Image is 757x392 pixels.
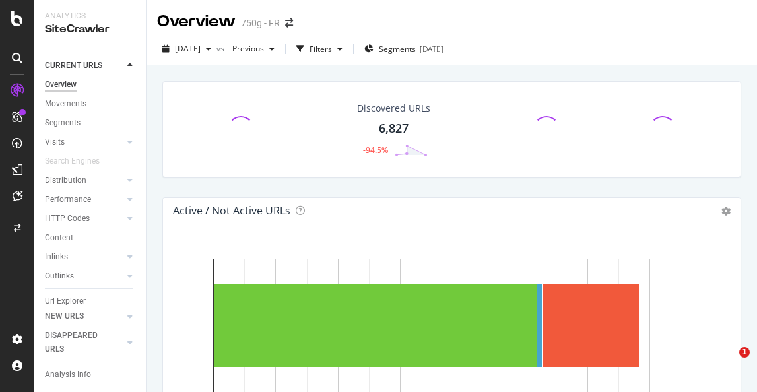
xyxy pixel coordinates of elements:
[45,231,73,245] div: Content
[45,154,100,168] div: Search Engines
[45,22,135,37] div: SiteCrawler
[216,43,227,54] span: vs
[45,78,137,92] a: Overview
[363,145,388,156] div: -94.5%
[45,368,137,381] a: Analysis Info
[310,44,332,55] div: Filters
[45,269,123,283] a: Outlinks
[45,193,123,207] a: Performance
[45,174,123,187] a: Distribution
[45,310,84,323] div: NEW URLS
[285,18,293,28] div: arrow-right-arrow-left
[173,202,290,220] h4: Active / Not Active URLs
[45,310,123,323] a: NEW URLS
[45,294,86,308] div: Url Explorer
[712,347,744,379] iframe: Intercom live chat
[45,329,112,356] div: DISAPPEARED URLS
[45,59,102,73] div: CURRENT URLS
[45,154,113,168] a: Search Engines
[291,38,348,59] button: Filters
[45,294,137,308] a: Url Explorer
[45,97,86,111] div: Movements
[45,212,90,226] div: HTTP Codes
[379,120,409,137] div: 6,827
[45,97,137,111] a: Movements
[359,38,449,59] button: Segments[DATE]
[45,231,137,245] a: Content
[739,347,750,358] span: 1
[45,212,123,226] a: HTTP Codes
[45,250,123,264] a: Inlinks
[45,250,68,264] div: Inlinks
[45,174,86,187] div: Distribution
[45,116,137,130] a: Segments
[379,44,416,55] span: Segments
[45,135,65,149] div: Visits
[420,44,444,55] div: [DATE]
[241,16,280,30] div: 750g - FR
[45,59,123,73] a: CURRENT URLS
[45,135,123,149] a: Visits
[45,116,81,130] div: Segments
[45,329,123,356] a: DISAPPEARED URLS
[45,269,74,283] div: Outlinks
[157,11,236,33] div: Overview
[45,193,91,207] div: Performance
[157,38,216,59] button: [DATE]
[45,78,77,92] div: Overview
[721,207,731,216] i: Options
[227,43,264,54] span: Previous
[45,368,91,381] div: Analysis Info
[357,102,430,115] div: Discovered URLs
[227,38,280,59] button: Previous
[175,43,201,54] span: 2025 Sep. 4th
[45,11,135,22] div: Analytics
